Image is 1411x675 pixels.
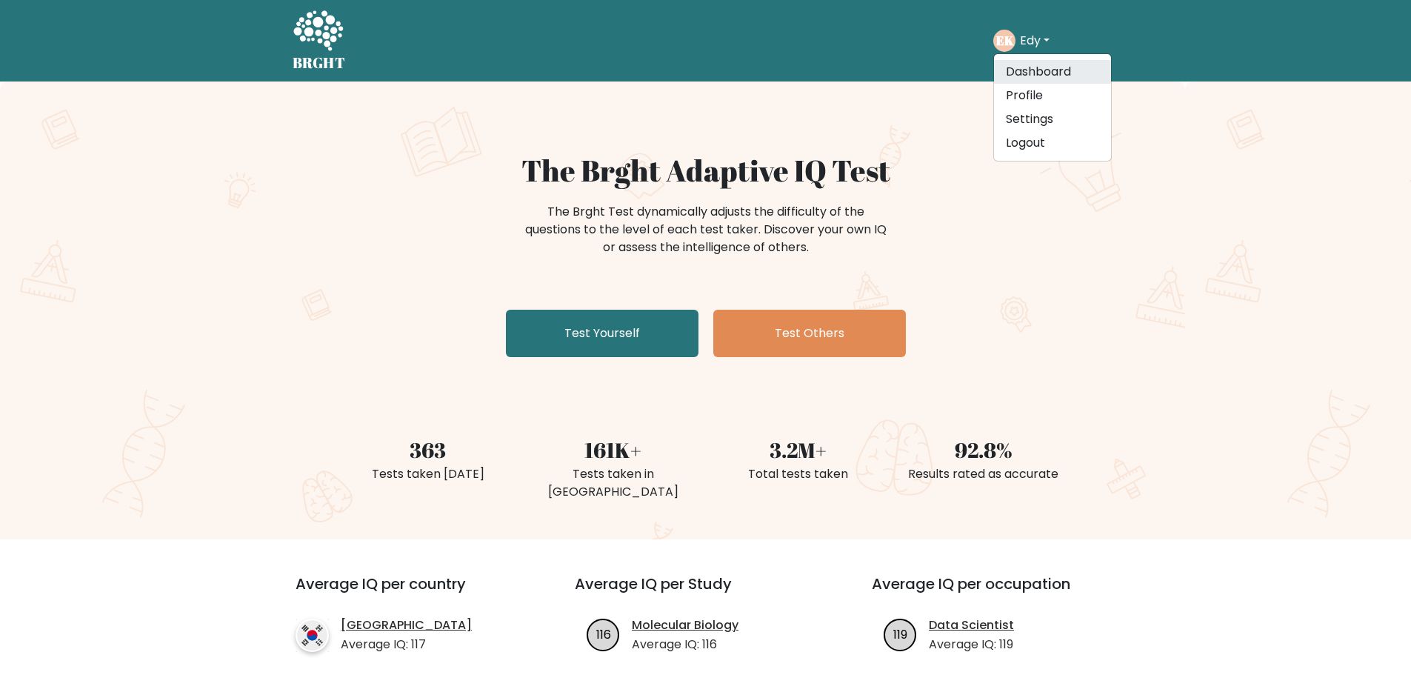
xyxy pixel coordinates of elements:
h3: Average IQ per occupation [872,575,1133,611]
a: Test Others [713,310,906,357]
a: Data Scientist [929,616,1014,634]
p: Average IQ: 119 [929,636,1014,654]
div: Total tests taken [715,465,882,483]
h3: Average IQ per country [296,575,521,611]
text: 119 [893,625,907,642]
a: Logout [994,131,1111,155]
a: Molecular Biology [632,616,738,634]
h1: The Brght Adaptive IQ Test [344,153,1067,188]
div: 161K+ [530,434,697,465]
div: 3.2M+ [715,434,882,465]
text: 116 [596,625,611,642]
h3: Average IQ per Study [575,575,836,611]
img: country [296,619,329,652]
a: Profile [994,84,1111,107]
a: [GEOGRAPHIC_DATA] [341,616,472,634]
div: Tests taken in [GEOGRAPHIC_DATA] [530,465,697,501]
div: 363 [344,434,512,465]
button: Edy [1015,31,1054,50]
a: BRGHT [293,6,346,76]
h5: BRGHT [293,54,346,72]
a: Settings [994,107,1111,131]
p: Average IQ: 117 [341,636,472,654]
a: Dashboard [994,60,1111,84]
p: Average IQ: 116 [632,636,738,654]
div: 92.8% [900,434,1067,465]
a: Test Yourself [506,310,698,357]
text: EK [995,32,1013,49]
div: The Brght Test dynamically adjusts the difficulty of the questions to the level of each test take... [521,203,891,256]
div: Tests taken [DATE] [344,465,512,483]
div: Results rated as accurate [900,465,1067,483]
